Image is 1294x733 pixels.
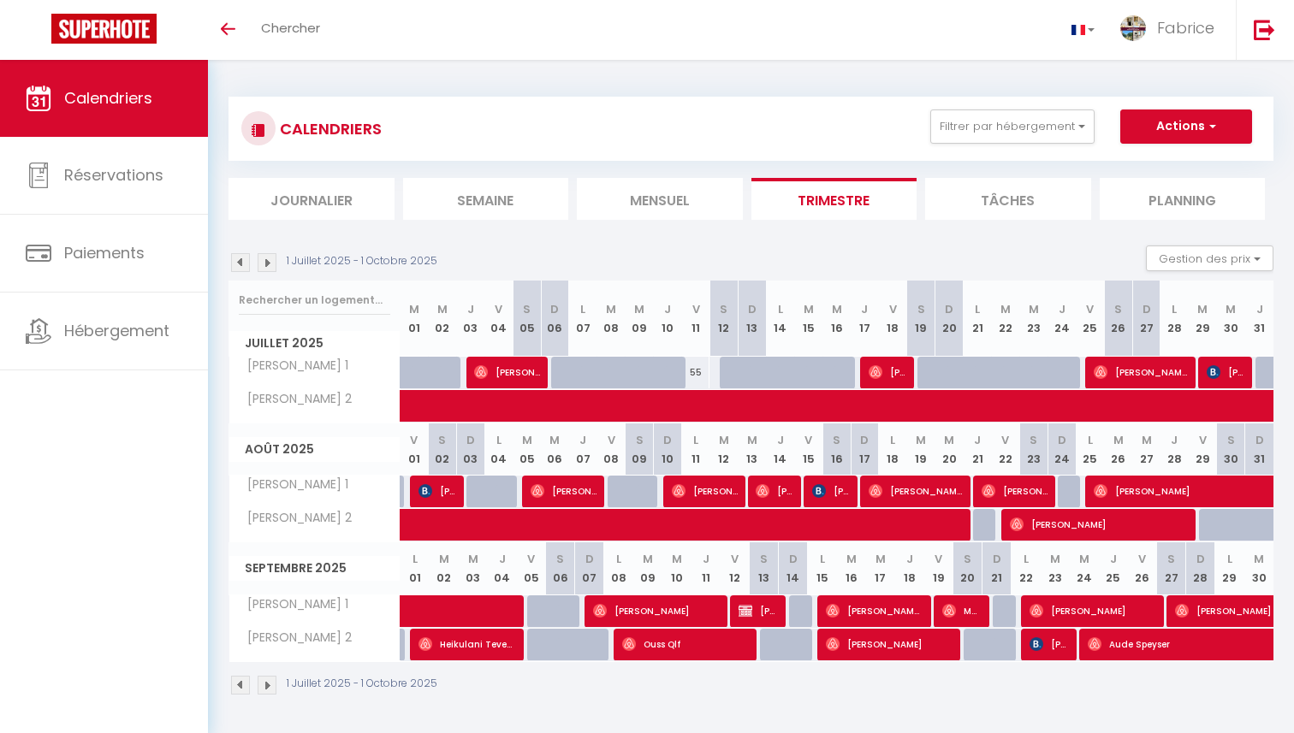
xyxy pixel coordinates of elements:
[64,87,152,109] span: Calendriers
[229,437,400,462] span: Août 2025
[860,432,869,448] abbr: D
[456,281,484,357] th: 03
[1227,432,1235,448] abbr: S
[917,301,925,317] abbr: S
[1114,301,1122,317] abbr: S
[513,423,541,476] th: 05
[1019,281,1048,357] th: 23
[1076,281,1104,357] th: 25
[846,551,857,567] abbr: M
[428,423,456,476] th: 02
[438,432,446,448] abbr: S
[608,432,615,448] abbr: V
[1207,356,1244,388] span: [PERSON_NAME]
[709,281,738,357] th: 12
[930,109,1095,144] button: Filtrer par hébergement
[992,281,1020,357] th: 22
[1070,542,1099,594] th: 24
[1100,178,1266,220] li: Planning
[287,676,437,692] p: 1 Juillet 2025 - 1 Octobre 2025
[575,542,604,594] th: 07
[1186,542,1215,594] th: 28
[239,285,390,316] input: Rechercher un logement...
[229,178,395,220] li: Journalier
[626,423,654,476] th: 09
[974,432,981,448] abbr: J
[889,301,897,317] abbr: V
[232,390,356,409] span: [PERSON_NAME] 2
[1196,551,1205,567] abbr: D
[672,475,738,507] span: [PERSON_NAME]
[1189,281,1217,357] th: 29
[622,628,745,660] span: Ouss Qlf
[232,629,356,647] span: [PERSON_NAME] 2
[982,542,1012,594] th: 21
[499,551,506,567] abbr: J
[820,551,825,567] abbr: L
[64,242,145,263] span: Paiements
[1254,19,1275,40] img: logout
[276,109,382,148] h3: CALENDRIERS
[1245,281,1273,357] th: 31
[738,281,766,357] th: 13
[721,542,750,594] th: 12
[1113,432,1124,448] abbr: M
[1227,551,1232,567] abbr: L
[1143,301,1151,317] abbr: D
[232,357,353,375] span: [PERSON_NAME] 1
[1217,423,1245,476] th: 30
[1019,423,1048,476] th: 23
[541,281,569,357] th: 06
[636,432,644,448] abbr: S
[517,542,546,594] th: 05
[1059,301,1065,317] abbr: J
[1104,281,1132,357] th: 26
[869,475,963,507] span: [PERSON_NAME]
[826,594,920,627] span: [PERSON_NAME]
[593,594,715,627] span: [PERSON_NAME]
[1029,301,1039,317] abbr: M
[804,432,812,448] abbr: V
[935,281,964,357] th: 20
[692,542,721,594] th: 11
[822,281,851,357] th: 16
[527,551,535,567] abbr: V
[794,423,822,476] th: 15
[597,281,626,357] th: 08
[748,301,757,317] abbr: D
[1010,508,1189,541] span: [PERSON_NAME]
[531,475,597,507] span: [PERSON_NAME]
[906,551,913,567] abbr: J
[418,628,513,660] span: Heikulani Tevero
[232,509,356,528] span: [PERSON_NAME] 2
[1000,301,1011,317] abbr: M
[751,178,917,220] li: Trimestre
[953,542,982,594] th: 20
[468,551,478,567] abbr: M
[654,281,682,357] th: 10
[64,164,163,186] span: Réservations
[964,551,971,567] abbr: S
[1128,542,1157,594] th: 26
[569,281,597,357] th: 07
[876,551,886,567] abbr: M
[1255,432,1264,448] abbr: D
[837,542,866,594] th: 16
[413,551,418,567] abbr: L
[719,432,729,448] abbr: M
[907,423,935,476] th: 19
[467,301,474,317] abbr: J
[616,551,621,567] abbr: L
[982,475,1048,507] span: [PERSON_NAME]
[794,281,822,357] th: 15
[1254,551,1264,567] abbr: M
[541,423,569,476] th: 06
[626,281,654,357] th: 09
[1146,245,1273,271] button: Gestion des prix
[1167,551,1175,567] abbr: S
[693,432,698,448] abbr: L
[1189,423,1217,476] th: 29
[1030,628,1067,660] span: [PERSON_NAME]
[760,551,768,567] abbr: S
[401,542,430,594] th: 01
